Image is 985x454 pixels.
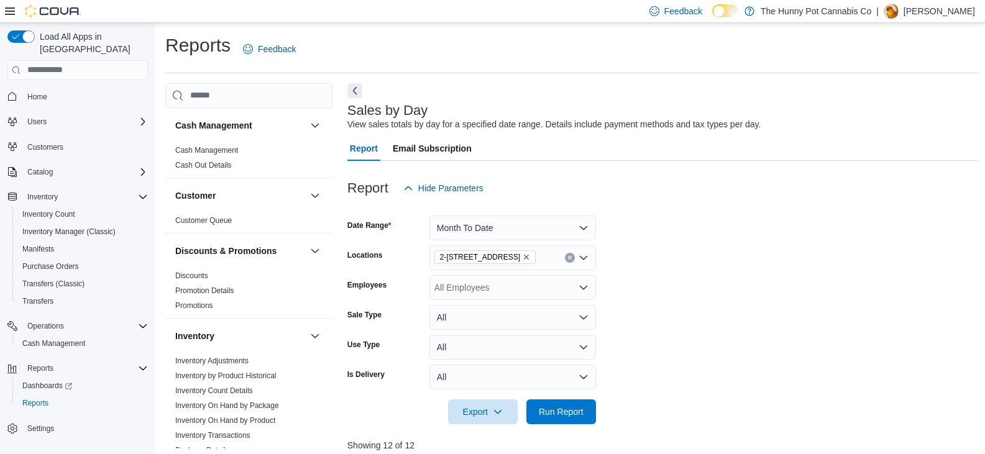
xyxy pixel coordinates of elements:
[22,227,116,237] span: Inventory Manager (Classic)
[12,258,153,275] button: Purchase Orders
[434,250,536,264] span: 2-145 Silver Reign Dr.
[27,424,54,434] span: Settings
[175,286,234,296] span: Promotion Details
[308,243,323,258] button: Discounts & Promotions
[175,216,232,225] a: Customer Queue
[27,321,64,331] span: Operations
[398,176,488,201] button: Hide Parameters
[175,301,213,311] span: Promotions
[22,189,148,204] span: Inventory
[539,406,584,418] span: Run Report
[2,188,153,206] button: Inventory
[175,401,279,411] span: Inventory On Hand by Package
[12,275,153,293] button: Transfers (Classic)
[165,33,231,58] h1: Reports
[347,439,978,452] p: Showing 12 of 12
[175,189,216,202] h3: Customer
[12,335,153,352] button: Cash Management
[761,4,871,19] p: The Hunny Pot Cannabis Co
[448,399,518,424] button: Export
[17,294,58,309] a: Transfers
[22,319,148,334] span: Operations
[2,138,153,156] button: Customers
[175,356,249,365] a: Inventory Adjustments
[429,216,596,240] button: Month To Date
[175,145,238,155] span: Cash Management
[175,271,208,281] span: Discounts
[27,117,47,127] span: Users
[238,37,301,61] a: Feedback
[22,114,148,129] span: Users
[175,401,279,410] a: Inventory On Hand by Package
[2,360,153,377] button: Reports
[165,143,332,178] div: Cash Management
[175,386,253,395] a: Inventory Count Details
[393,136,472,161] span: Email Subscription
[27,167,53,177] span: Catalog
[12,377,153,394] a: Dashboards
[429,305,596,330] button: All
[22,421,59,436] a: Settings
[17,396,53,411] a: Reports
[2,88,153,106] button: Home
[565,253,575,263] button: Clear input
[2,163,153,181] button: Catalog
[429,365,596,389] button: All
[523,253,530,261] button: Remove 2-145 Silver Reign Dr. from selection in this group
[12,293,153,310] button: Transfers
[22,165,58,179] button: Catalog
[308,188,323,203] button: Customer
[418,182,483,194] span: Hide Parameters
[17,207,148,222] span: Inventory Count
[347,340,380,350] label: Use Type
[22,261,79,271] span: Purchase Orders
[17,378,77,393] a: Dashboards
[904,4,975,19] p: [PERSON_NAME]
[456,399,510,424] span: Export
[22,139,148,155] span: Customers
[429,335,596,360] button: All
[347,83,362,98] button: Next
[175,371,277,380] a: Inventory by Product Historical
[175,286,234,295] a: Promotion Details
[175,119,305,132] button: Cash Management
[17,259,148,274] span: Purchase Orders
[175,415,275,425] span: Inventory On Hand by Product
[175,119,252,132] h3: Cash Management
[664,5,702,17] span: Feedback
[2,317,153,335] button: Operations
[347,220,392,230] label: Date Range
[175,245,305,257] button: Discounts & Promotions
[347,370,385,379] label: Is Delivery
[35,30,148,55] span: Load All Apps in [GEOGRAPHIC_DATA]
[175,386,253,396] span: Inventory Count Details
[526,399,596,424] button: Run Report
[175,330,305,342] button: Inventory
[175,161,232,170] a: Cash Out Details
[25,5,81,17] img: Cova
[17,378,148,393] span: Dashboards
[22,381,72,391] span: Dashboards
[27,92,47,102] span: Home
[579,283,589,293] button: Open list of options
[440,251,520,263] span: 2-[STREET_ADDRESS]
[175,356,249,366] span: Inventory Adjustments
[27,142,63,152] span: Customers
[347,280,387,290] label: Employees
[12,394,153,412] button: Reports
[579,253,589,263] button: Open list of options
[17,259,84,274] a: Purchase Orders
[175,160,232,170] span: Cash Out Details
[175,189,305,202] button: Customer
[22,89,148,104] span: Home
[347,250,383,260] label: Locations
[22,338,85,348] span: Cash Management
[22,296,53,306] span: Transfers
[175,416,275,425] a: Inventory On Hand by Product
[347,118,761,131] div: View sales totals by day for a specified date range. Details include payment methods and tax type...
[175,301,213,310] a: Promotions
[876,4,879,19] p: |
[22,89,52,104] a: Home
[22,361,58,376] button: Reports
